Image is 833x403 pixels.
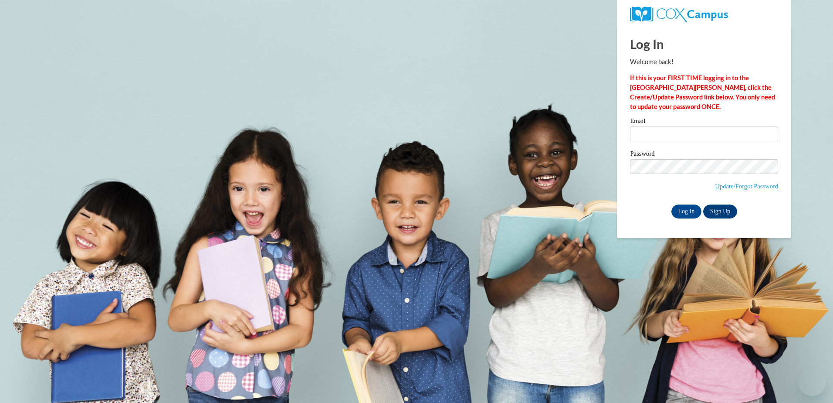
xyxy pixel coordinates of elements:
a: Sign Up [703,205,737,219]
a: COX Campus [630,7,778,22]
a: Update/Forgot Password [715,183,778,190]
label: Email [630,118,778,126]
p: Welcome back! [630,57,778,67]
input: Log In [671,205,702,219]
h1: Log In [630,35,778,53]
iframe: Button to launch messaging window [798,368,826,396]
label: Password [630,150,778,159]
img: COX Campus [630,7,728,22]
strong: If this is your FIRST TIME logging in to the [GEOGRAPHIC_DATA][PERSON_NAME], click the Create/Upd... [630,74,775,110]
